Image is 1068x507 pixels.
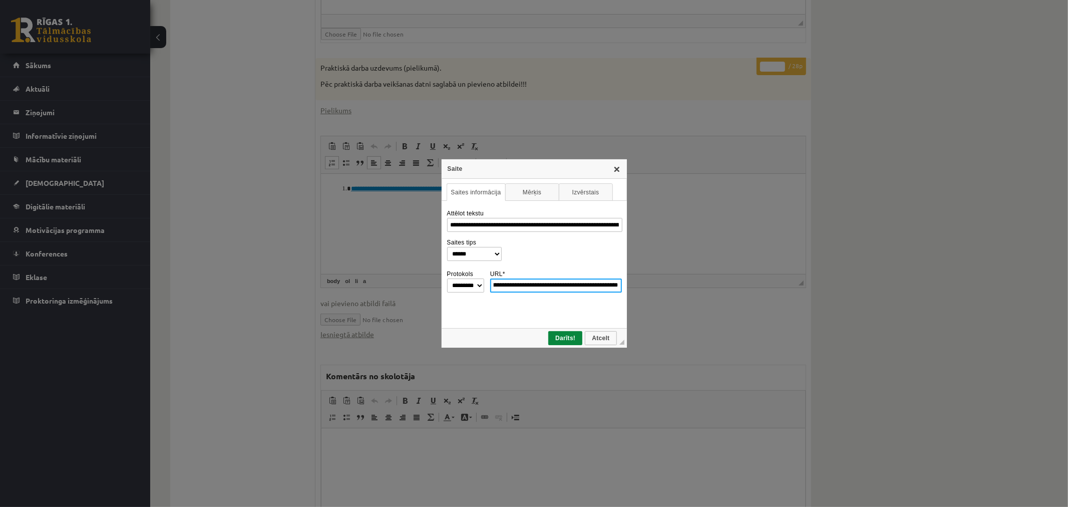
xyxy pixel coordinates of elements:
[447,271,474,278] label: Protokols
[559,183,613,201] a: Izvērstais
[586,335,615,342] span: Atcelt
[585,331,616,345] a: Atcelt
[549,335,581,342] span: Darīts!
[490,271,505,278] label: URL
[442,159,627,179] div: Saite
[10,10,475,21] body: Bagātinātā teksta redaktors, wiswyg-editor-user-answer-47024888144520
[619,340,624,345] div: Mērogot
[447,205,622,326] div: Saites informācija
[10,10,474,21] body: Bagātinātā teksta redaktors, wiswyg-editor-47024839309520-1757314046-25
[548,331,582,345] a: Darīts!
[447,183,506,201] a: Saites informācija
[10,10,474,21] body: Bagātinātā teksta redaktors, wiswyg-editor-47024839309140-1757314046-548
[447,239,477,246] label: Saites tips
[505,183,559,201] a: Mērķis
[447,210,484,217] label: Attēlot tekstu
[613,165,621,173] a: Aizvērt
